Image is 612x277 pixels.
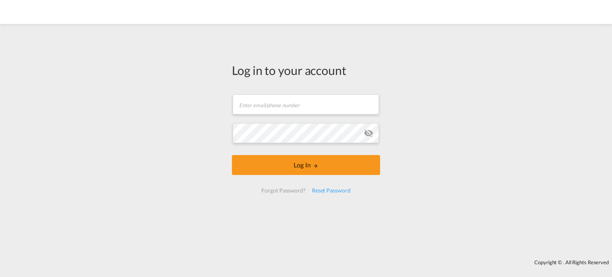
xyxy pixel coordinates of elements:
div: Log in to your account [232,62,380,79]
button: LOGIN [232,155,380,175]
input: Enter email/phone number [233,94,379,114]
div: Reset Password [309,183,354,198]
md-icon: icon-eye-off [364,128,373,138]
div: Forgot Password? [258,183,308,198]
